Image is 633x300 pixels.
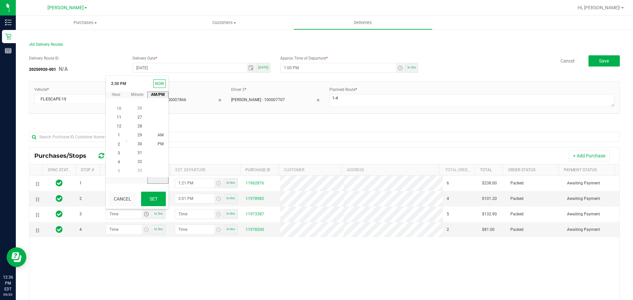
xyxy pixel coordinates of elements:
[137,160,142,164] span: 32
[510,196,524,202] span: Packed
[127,92,147,97] span: minute
[155,16,293,30] a: Customers
[482,196,497,202] span: $101.20
[482,180,497,186] span: $238.00
[118,169,120,173] span: 5
[510,211,524,217] span: Packed
[293,16,432,30] a: Deliveries
[133,55,157,61] label: Delivery Date
[447,211,449,217] span: 5
[137,142,142,146] span: 30
[79,196,82,202] span: 2
[560,58,574,64] a: Cancel
[447,227,449,233] span: 2
[567,227,600,233] span: Awaiting Payment
[246,212,264,216] a: 11973387
[599,58,609,64] span: Save
[106,225,142,234] input: Time
[59,66,68,72] span: N/A
[142,225,151,234] span: Toggle time list
[245,168,270,172] a: Purchase ID
[16,20,155,26] span: Purchases
[569,150,610,161] button: + Add Purchase
[588,55,620,67] button: Save
[48,168,73,172] a: Sync Status
[154,227,163,231] span: In 5m
[158,142,164,147] span: PM
[137,133,142,137] span: 29
[3,292,13,297] p: 09/20
[147,92,168,97] span: AM/PM
[567,180,600,186] span: Awaiting Payment
[396,63,406,72] span: Toggle time list
[482,227,495,233] span: $81.00
[226,196,235,200] span: In 6m
[508,168,535,172] a: Order Status
[246,196,264,201] a: 11978982
[7,247,26,267] iframe: Resource center
[214,178,224,188] span: Toggle time list
[231,97,285,103] span: [PERSON_NAME] - 100007707
[108,192,136,206] button: Cancel changes
[29,55,59,61] label: Delivery Route ID
[3,274,13,292] p: 12:36 PM EDT
[118,151,120,155] span: 3
[117,106,121,111] span: 10
[226,227,235,231] span: In 6m
[56,225,63,234] span: In Sync
[29,42,63,47] span: All Delivery Routes
[175,194,214,203] input: Time
[158,133,164,138] span: AM
[226,212,235,215] span: In 6m
[407,66,416,69] span: In 5m
[258,66,268,69] span: [DATE]
[247,63,256,72] span: Toggle calendar
[155,20,293,26] span: Customers
[16,16,155,30] a: Purchases
[231,87,246,93] label: Driver 2
[447,196,449,202] span: 4
[170,164,240,176] th: Est. Departure
[246,227,264,232] a: 11978200
[342,164,439,176] th: Address
[214,209,224,219] span: Toggle time list
[5,47,12,54] inline-svg: Reports
[447,180,449,186] span: 6
[329,87,357,93] label: Planned Route
[567,211,600,217] span: Awaiting Payment
[133,63,247,72] input: Date
[81,168,94,172] a: Stop #
[510,180,524,186] span: Packed
[175,209,214,219] input: Time
[142,209,151,219] span: Toggle time list
[79,180,82,186] span: 1
[79,211,82,217] span: 3
[345,20,381,26] span: Deliveries
[117,115,121,120] span: 11
[564,168,597,172] a: Payment Status
[108,78,129,89] span: 2:30 PM
[56,178,63,188] span: In Sync
[118,160,120,164] span: 4
[29,132,620,142] input: Search Purchase ID, Customer Name or ID
[226,181,235,184] span: In 6m
[214,225,224,234] span: Toggle time list
[439,164,474,176] th: Total Order Lines
[153,79,166,88] button: Select now
[106,209,142,219] input: Time
[482,211,497,217] span: $132.90
[106,92,127,97] span: hour
[154,212,163,215] span: In 5m
[137,124,142,128] span: 28
[137,106,142,111] span: 26
[578,5,620,10] span: Hi, [PERSON_NAME]!
[175,225,214,234] input: Time
[480,168,492,172] a: Total
[279,164,342,176] th: Customer
[47,5,84,11] span: [PERSON_NAME]
[56,209,63,219] span: In Sync
[117,124,121,129] span: 12
[175,178,214,188] input: Time
[141,192,166,206] button: Set time
[118,133,120,138] span: 1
